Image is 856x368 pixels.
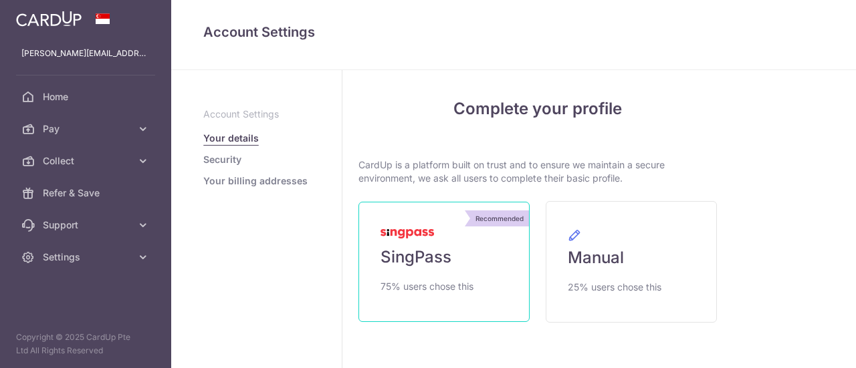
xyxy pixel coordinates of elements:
span: Settings [43,250,131,264]
a: Manual 25% users chose this [546,201,717,323]
span: SingPass [381,246,451,268]
span: Help [30,9,58,21]
span: 75% users chose this [381,279,473,295]
img: MyInfoLogo [381,229,434,238]
a: Your details [203,132,259,145]
span: Home [43,90,131,104]
span: Manual [568,247,624,268]
h4: Complete your profile [358,97,717,121]
span: 25% users chose this [568,279,661,295]
a: Security [203,153,241,166]
span: Refer & Save [43,186,131,200]
span: Pay [43,122,131,136]
a: Your billing addresses [203,174,308,188]
p: [PERSON_NAME][EMAIL_ADDRESS][DOMAIN_NAME] [21,47,150,60]
h4: Account Settings [203,21,824,43]
span: Collect [43,154,131,168]
p: CardUp is a platform built on trust and to ensure we maintain a secure environment, we ask all us... [358,158,717,185]
span: Support [43,218,131,232]
p: Account Settings [203,108,310,121]
a: Recommended SingPass 75% users chose this [358,202,530,322]
div: Recommended [470,210,529,226]
img: CardUp [16,11,82,27]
